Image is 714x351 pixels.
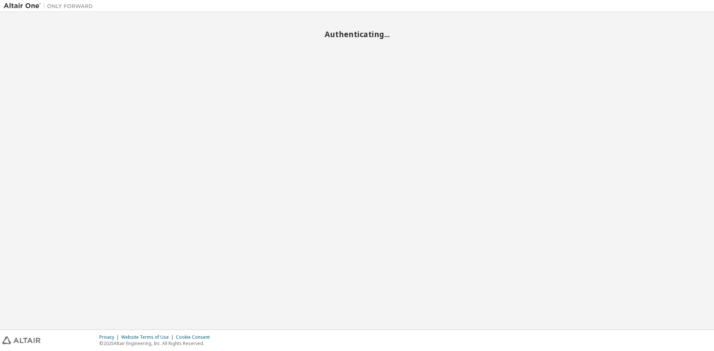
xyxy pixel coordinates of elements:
[176,334,214,340] div: Cookie Consent
[4,29,710,39] h2: Authenticating...
[121,334,176,340] div: Website Terms of Use
[4,2,97,10] img: Altair One
[99,340,214,347] p: © 2025 Altair Engineering, Inc. All Rights Reserved.
[99,334,121,340] div: Privacy
[2,337,41,344] img: altair_logo.svg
